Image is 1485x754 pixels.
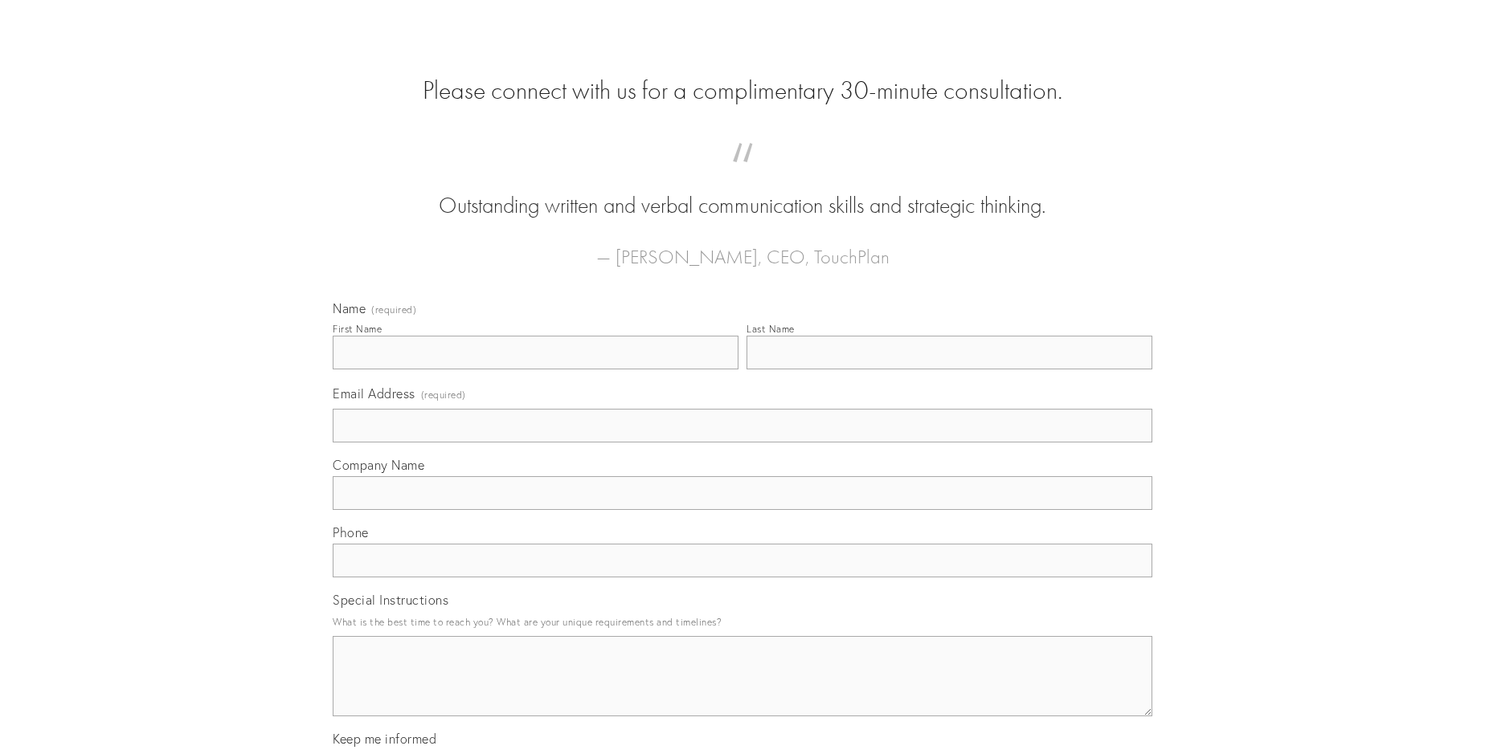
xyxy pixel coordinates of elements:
span: Phone [333,524,369,540]
span: (required) [371,305,416,315]
span: Company Name [333,457,424,473]
span: Email Address [333,385,415,401]
span: “ [358,159,1127,190]
p: What is the best time to reach you? What are your unique requirements and timelines? [333,611,1152,633]
div: First Name [333,323,382,335]
span: Keep me informed [333,731,436,747]
span: Special Instructions [333,592,448,608]
figcaption: — [PERSON_NAME], CEO, TouchPlan [358,222,1127,273]
h2: Please connect with us for a complimentary 30-minute consultation. [333,75,1152,106]
div: Last Name [747,323,795,335]
span: (required) [421,384,466,406]
span: Name [333,300,366,316]
blockquote: Outstanding written and verbal communication skills and strategic thinking. [358,159,1127,222]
